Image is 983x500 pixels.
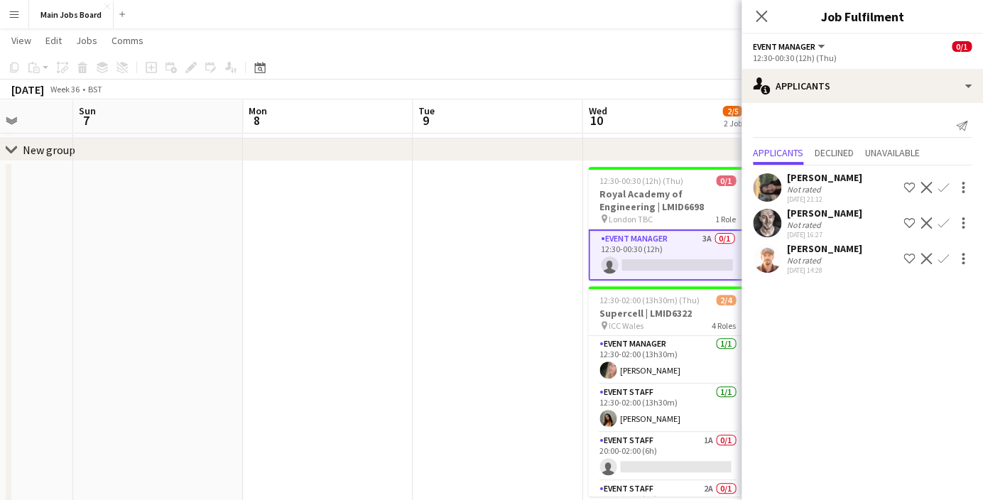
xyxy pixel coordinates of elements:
h3: Job Fulfilment [742,7,983,26]
a: Comms [106,31,149,50]
a: Edit [40,31,67,50]
span: Edit [45,34,62,47]
div: [DATE] 14:28 [787,266,862,275]
div: [PERSON_NAME] [787,207,862,219]
button: Main Jobs Board [29,1,114,28]
span: Week 36 [47,84,82,94]
span: Declined [815,148,854,158]
span: Applicants [753,148,803,158]
div: [DATE] 21:12 [787,195,862,204]
span: Comms [112,34,143,47]
div: BST [88,84,102,94]
div: [PERSON_NAME] [787,171,862,184]
span: View [11,34,31,47]
div: Not rated [787,219,824,230]
span: Jobs [76,34,97,47]
div: Not rated [787,184,824,195]
div: Not rated [787,255,824,266]
div: [DATE] 16:27 [787,230,862,239]
span: 0/1 [952,41,972,52]
a: View [6,31,37,50]
div: [DATE] [11,82,44,97]
button: Event Manager [753,41,827,52]
span: Unavailable [865,148,920,158]
div: Applicants [742,69,983,103]
div: 12:30-00:30 (12h) (Thu) [753,53,972,63]
span: Event Manager [753,41,815,52]
div: New group [23,143,75,157]
div: [PERSON_NAME] [787,242,862,255]
a: Jobs [70,31,103,50]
